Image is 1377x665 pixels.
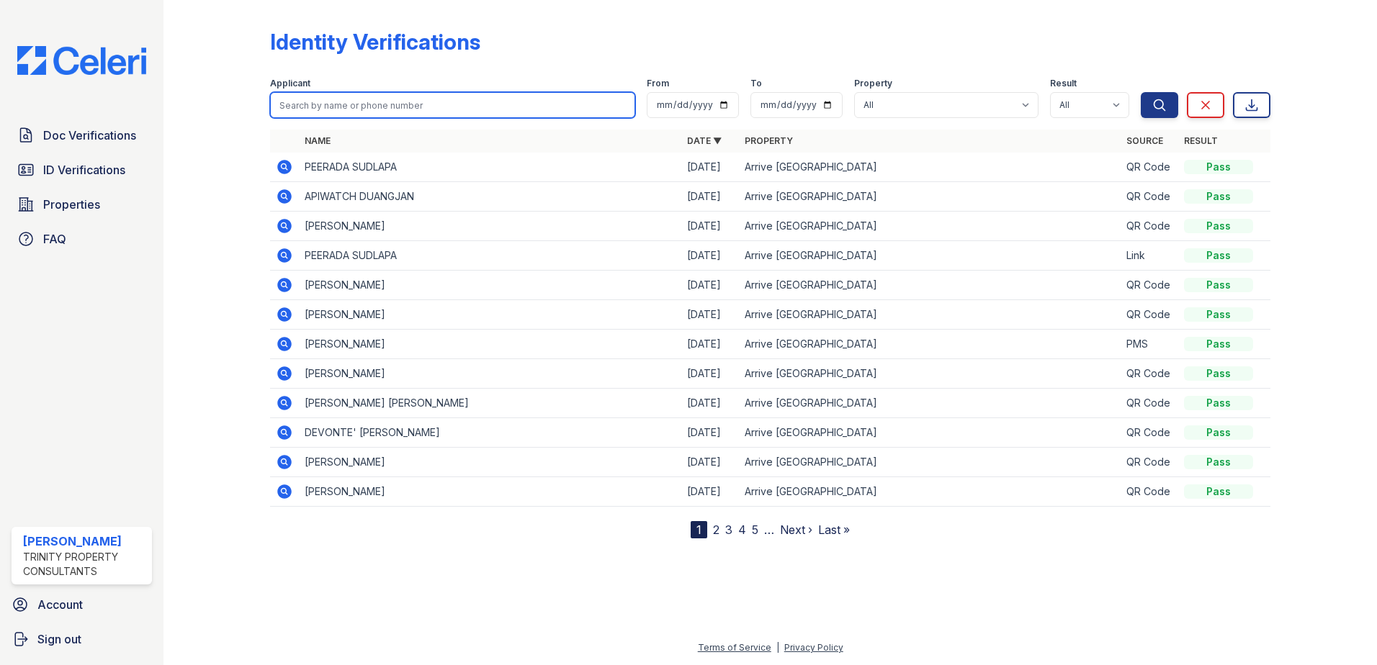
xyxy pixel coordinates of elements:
[12,121,152,150] a: Doc Verifications
[270,78,310,89] label: Applicant
[691,521,707,538] div: 1
[1121,330,1178,359] td: PMS
[37,630,81,648] span: Sign out
[681,153,739,182] td: [DATE]
[713,522,719,537] a: 2
[12,190,152,219] a: Properties
[299,418,681,448] td: DEVONTE' [PERSON_NAME]
[739,241,1121,271] td: Arrive [GEOGRAPHIC_DATA]
[739,212,1121,241] td: Arrive [GEOGRAPHIC_DATA]
[739,359,1121,389] td: Arrive [GEOGRAPHIC_DATA]
[1184,135,1218,146] a: Result
[681,330,739,359] td: [DATE]
[299,300,681,330] td: [PERSON_NAME]
[739,330,1121,359] td: Arrive [GEOGRAPHIC_DATA]
[1184,337,1253,351] div: Pass
[698,642,771,653] a: Terms of Service
[1121,153,1178,182] td: QR Code
[739,418,1121,448] td: Arrive [GEOGRAPHIC_DATA]
[23,533,146,550] div: [PERSON_NAME]
[739,477,1121,507] td: Arrive [GEOGRAPHIC_DATA]
[43,127,136,144] span: Doc Verifications
[299,153,681,182] td: PEERADA SUDLAPA
[681,212,739,241] td: [DATE]
[681,448,739,477] td: [DATE]
[725,522,732,537] a: 3
[681,389,739,418] td: [DATE]
[270,29,480,55] div: Identity Verifications
[1184,189,1253,204] div: Pass
[299,448,681,477] td: [PERSON_NAME]
[739,271,1121,300] td: Arrive [GEOGRAPHIC_DATA]
[299,182,681,212] td: APIWATCH DUANGJAN
[43,161,125,178] span: ID Verifications
[1050,78,1077,89] label: Result
[1184,366,1253,381] div: Pass
[299,330,681,359] td: [PERSON_NAME]
[1184,160,1253,174] div: Pass
[1121,300,1178,330] td: QR Code
[12,225,152,253] a: FAQ
[1121,212,1178,241] td: QR Code
[1121,241,1178,271] td: Link
[1184,307,1253,322] div: Pass
[776,642,779,653] div: |
[37,596,83,613] span: Account
[299,389,681,418] td: [PERSON_NAME] [PERSON_NAME]
[305,135,331,146] a: Name
[299,212,681,241] td: [PERSON_NAME]
[1184,278,1253,292] div: Pass
[681,271,739,300] td: [DATE]
[681,300,739,330] td: [DATE]
[12,155,152,184] a: ID Verifications
[681,477,739,507] td: [DATE]
[299,241,681,271] td: PEERADA SUDLAPA
[1184,396,1253,410] div: Pass
[739,389,1121,418] td: Arrive [GEOGRAPHIC_DATA]
[738,522,746,537] a: 4
[43,196,100,213] span: Properties
[1121,448,1178,477] td: QR Code
[1121,271,1178,300] td: QR Code
[1126,135,1163,146] a: Source
[1184,484,1253,499] div: Pass
[681,241,739,271] td: [DATE]
[1121,477,1178,507] td: QR Code
[1184,219,1253,233] div: Pass
[784,642,843,653] a: Privacy Policy
[1121,359,1178,389] td: QR Code
[739,153,1121,182] td: Arrive [GEOGRAPHIC_DATA]
[6,590,158,619] a: Account
[6,625,158,653] a: Sign out
[299,477,681,507] td: [PERSON_NAME]
[1184,425,1253,440] div: Pass
[647,78,669,89] label: From
[739,448,1121,477] td: Arrive [GEOGRAPHIC_DATA]
[780,522,812,537] a: Next ›
[6,46,158,75] img: CE_Logo_Blue-a8612792a0a2168367f1c8372b55b34899dd931a85d93a1a3d3e32e68fde9ad4.png
[687,135,722,146] a: Date ▼
[270,92,635,118] input: Search by name or phone number
[739,300,1121,330] td: Arrive [GEOGRAPHIC_DATA]
[1121,418,1178,448] td: QR Code
[739,182,1121,212] td: Arrive [GEOGRAPHIC_DATA]
[750,78,762,89] label: To
[681,359,739,389] td: [DATE]
[1184,248,1253,263] div: Pass
[854,78,892,89] label: Property
[745,135,793,146] a: Property
[681,418,739,448] td: [DATE]
[752,522,758,537] a: 5
[43,230,66,248] span: FAQ
[764,521,774,538] span: …
[299,271,681,300] td: [PERSON_NAME]
[681,182,739,212] td: [DATE]
[1121,182,1178,212] td: QR Code
[1184,455,1253,469] div: Pass
[23,550,146,579] div: Trinity Property Consultants
[818,522,850,537] a: Last »
[299,359,681,389] td: [PERSON_NAME]
[1121,389,1178,418] td: QR Code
